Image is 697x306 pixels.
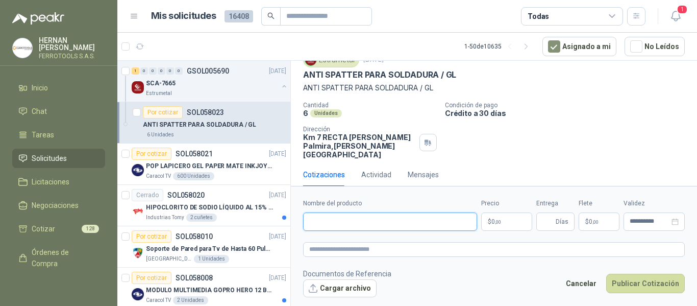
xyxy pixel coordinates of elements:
[12,277,105,297] a: Remisiones
[12,219,105,239] a: Cotizar128
[32,153,67,164] span: Solicitudes
[132,272,171,284] div: Por cotizar
[303,102,437,109] p: Cantidad
[12,172,105,192] a: Licitaciones
[82,225,99,233] span: 128
[445,102,693,109] p: Condición de pago
[579,213,619,231] p: $ 0,00
[303,126,415,133] p: Dirección
[146,89,172,98] p: Estrumetal
[117,102,290,144] a: Por cotizarSOL058023ANTI SPATTER PARA SOLDADURA / GL6 Unidades
[173,172,214,180] div: 600 Unidades
[12,102,105,121] a: Chat
[361,169,391,180] div: Actividad
[132,230,171,243] div: Por cotizar
[445,109,693,117] p: Crédito a 30 días
[176,233,213,240] p: SOL058010
[166,67,174,75] div: 0
[542,37,616,56] button: Asignado a mi
[132,205,144,218] img: Company Logo
[481,213,532,231] p: $0,00
[303,109,308,117] p: 6
[132,189,163,201] div: Cerrado
[481,199,532,208] label: Precio
[269,66,286,76] p: [DATE]
[146,244,273,254] p: Soporte de Pared para Tv de Hasta 60 Pulgadas con Brazo Articulado
[303,133,415,159] p: Km 7 RECTA [PERSON_NAME] Palmira , [PERSON_NAME][GEOGRAPHIC_DATA]
[151,9,216,23] h1: Mis solicitudes
[32,82,48,93] span: Inicio
[606,274,685,293] button: Publicar Cotización
[269,273,286,283] p: [DATE]
[32,247,95,269] span: Órdenes de Compra
[624,199,685,208] label: Validez
[140,67,148,75] div: 0
[146,286,273,295] p: MODULO MULTIMEDIA GOPRO HERO 12 BLACK
[491,219,501,225] span: 0
[143,120,256,130] p: ANTI SPATTER PARA SOLDADURA / GL
[117,144,290,185] a: Por cotizarSOL058021[DATE] Company LogoPOP LAPICERO GEL PAPER MATE INKJOY 0.7 (Revisar el adjunto...
[158,67,165,75] div: 0
[32,223,55,234] span: Cotizar
[173,296,208,304] div: 2 Unidades
[528,11,549,22] div: Todas
[176,150,213,157] p: SOL058021
[143,106,183,119] div: Por cotizar
[146,161,273,171] p: POP LAPICERO GEL PAPER MATE INKJOY 0.7 (Revisar el adjunto)
[579,199,619,208] label: Flete
[592,219,599,225] span: ,00
[536,199,575,208] label: Entrega
[32,129,54,140] span: Tareas
[117,226,290,268] a: Por cotizarSOL058010[DATE] Company LogoSoporte de Pared para Tv de Hasta 60 Pulgadas con Brazo Ar...
[146,172,171,180] p: Caracol TV
[132,247,144,259] img: Company Logo
[560,274,602,293] button: Cancelar
[303,82,685,93] p: ANTI SPATTER PARA SOLDADURA / GL
[186,214,217,222] div: 2 cuñetes
[39,53,105,59] p: FERROTOOLS S.A.S.
[132,148,171,160] div: Por cotizar
[225,10,253,22] span: 16408
[12,78,105,98] a: Inicio
[176,274,213,281] p: SOL058008
[32,106,47,117] span: Chat
[132,81,144,93] img: Company Logo
[132,65,288,98] a: 1 0 0 0 0 0 GSOL005690[DATE] Company LogoSCA-7665Estrumetal
[303,199,477,208] label: Nombre del producto
[303,169,345,180] div: Cotizaciones
[149,67,157,75] div: 0
[187,109,224,116] p: SOL058023
[13,38,32,58] img: Company Logo
[132,164,144,176] img: Company Logo
[146,203,273,213] p: HIPOCLORITO DE SODIO LÍQUIDO AL 15% CONT NETO 20L
[32,200,79,211] span: Negociaciones
[12,12,64,25] img: Logo peakr
[39,37,105,51] p: HERNAN [PERSON_NAME]
[464,38,534,55] div: 1 - 50 de 10635
[187,67,229,75] p: GSOL005690
[146,255,192,263] p: [GEOGRAPHIC_DATA]
[267,12,275,19] span: search
[194,255,229,263] div: 1 Unidades
[408,169,439,180] div: Mensajes
[269,149,286,159] p: [DATE]
[12,243,105,273] a: Órdenes de Compra
[146,296,171,304] p: Caracol TV
[143,131,178,139] div: 6 Unidades
[175,67,183,75] div: 0
[12,149,105,168] a: Solicitudes
[146,79,176,88] p: SCA-7665
[585,219,589,225] span: $
[589,219,599,225] span: 0
[666,7,685,26] button: 1
[625,37,685,56] button: No Leídos
[12,196,105,215] a: Negociaciones
[269,232,286,242] p: [DATE]
[303,268,391,279] p: Documentos de Referencia
[303,69,456,80] p: ANTI SPATTER PARA SOLDADURA / GL
[132,67,139,75] div: 1
[132,288,144,300] img: Company Logo
[556,213,568,230] span: Días
[495,219,501,225] span: ,00
[269,191,286,200] p: [DATE]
